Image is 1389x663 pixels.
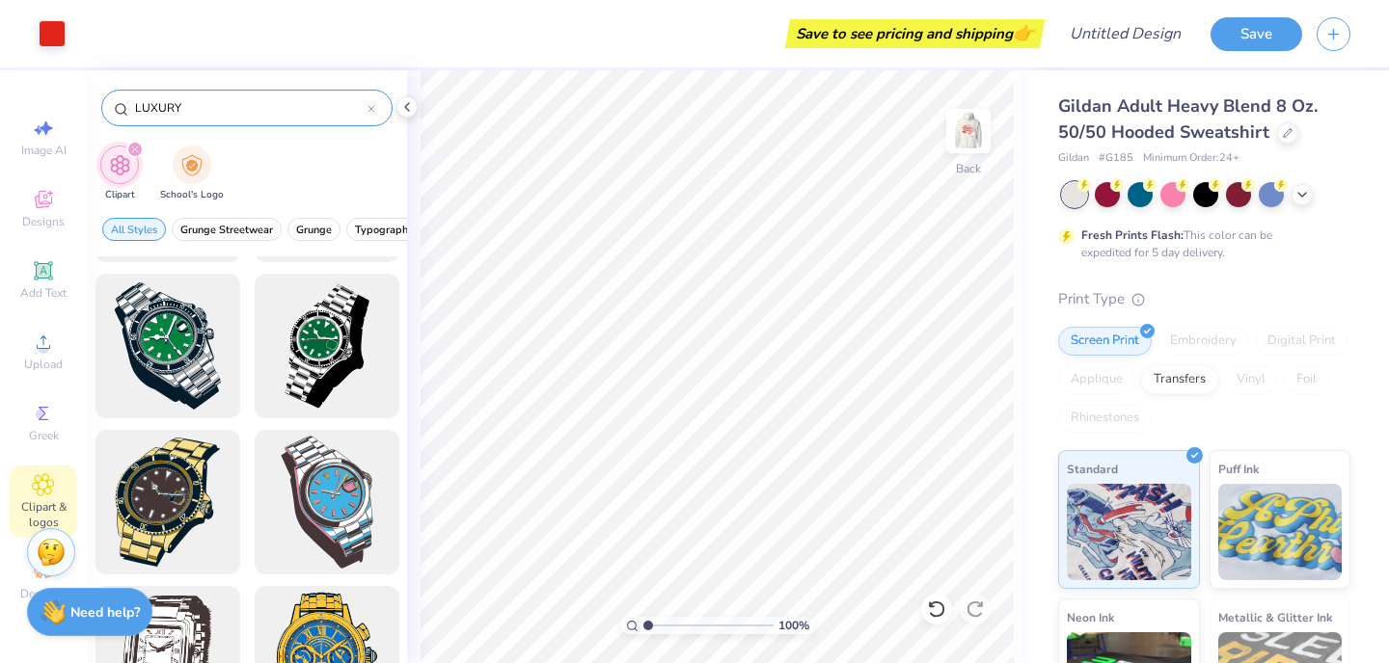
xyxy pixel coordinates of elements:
[10,499,77,530] span: Clipart & logos
[1067,484,1191,580] img: Standard
[181,154,203,176] img: School's Logo Image
[1284,365,1329,394] div: Foil
[778,617,809,634] span: 100 %
[22,214,65,229] span: Designs
[1054,14,1196,53] input: Untitled Design
[180,223,273,237] span: Grunge Streetwear
[109,154,131,176] img: Clipart Image
[102,218,166,241] button: filter button
[160,146,224,202] button: filter button
[1218,484,1343,580] img: Puff Ink
[1058,365,1135,394] div: Applique
[1081,226,1319,261] div: This color can be expedited for 5 day delivery.
[1143,150,1239,167] span: Minimum Order: 24 +
[296,223,332,237] span: Grunge
[111,223,157,237] span: All Styles
[172,218,282,241] button: filter button
[355,223,414,237] span: Typography
[949,112,988,150] img: Back
[1013,21,1034,44] span: 👉
[1058,288,1350,310] div: Print Type
[1067,459,1118,479] span: Standard
[1058,150,1089,167] span: Gildan
[20,285,67,301] span: Add Text
[21,143,67,158] span: Image AI
[1058,94,1318,144] span: Gildan Adult Heavy Blend 8 Oz. 50/50 Hooded Sweatshirt
[29,428,59,443] span: Greek
[1099,150,1133,167] span: # G185
[1141,365,1218,394] div: Transfers
[1067,607,1114,627] span: Neon Ink
[100,146,139,202] button: filter button
[287,218,340,241] button: filter button
[70,603,140,622] strong: Need help?
[24,357,63,372] span: Upload
[956,160,981,177] div: Back
[1218,607,1332,627] span: Metallic & Glitter Ink
[100,146,139,202] div: filter for Clipart
[1058,404,1152,433] div: Rhinestones
[346,218,422,241] button: filter button
[1218,459,1259,479] span: Puff Ink
[1211,17,1302,51] button: Save
[1255,327,1348,356] div: Digital Print
[133,98,368,118] input: Try "Stars"
[160,188,224,202] span: School's Logo
[790,19,1040,48] div: Save to see pricing and shipping
[1224,365,1278,394] div: Vinyl
[1157,327,1249,356] div: Embroidery
[20,586,67,601] span: Decorate
[1058,327,1152,356] div: Screen Print
[1081,227,1184,243] strong: Fresh Prints Flash:
[105,188,135,202] span: Clipart
[160,146,224,202] div: filter for School's Logo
